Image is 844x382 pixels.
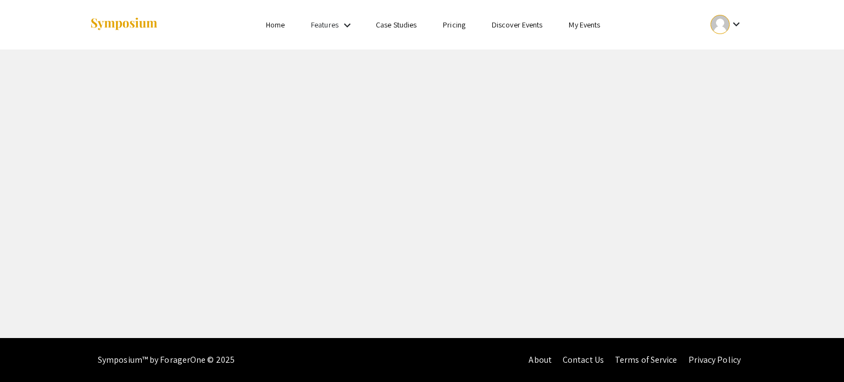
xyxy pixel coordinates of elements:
a: Case Studies [376,20,417,30]
img: Symposium by ForagerOne [90,17,158,32]
button: Expand account dropdown [699,12,754,37]
mat-icon: Expand Features list [341,19,354,32]
a: My Events [569,20,600,30]
a: Discover Events [492,20,543,30]
a: Contact Us [563,354,604,366]
iframe: Chat [797,333,836,374]
a: Privacy Policy [688,354,741,366]
a: Home [266,20,285,30]
a: Features [311,20,338,30]
a: Terms of Service [615,354,678,366]
mat-icon: Expand account dropdown [730,18,743,31]
a: Pricing [443,20,465,30]
div: Symposium™ by ForagerOne © 2025 [98,338,235,382]
a: About [529,354,552,366]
